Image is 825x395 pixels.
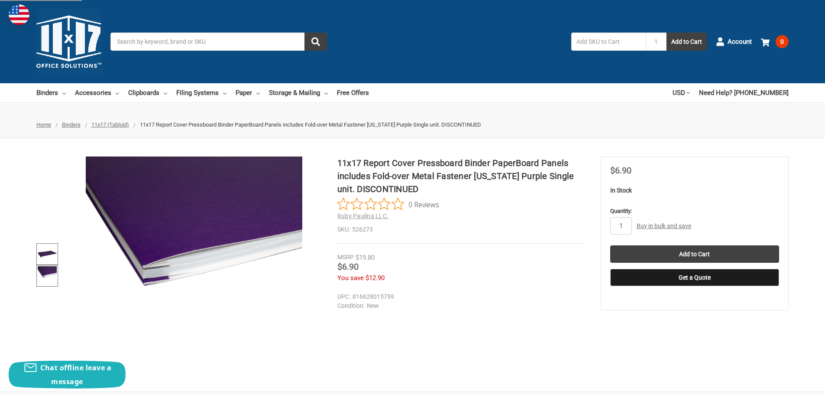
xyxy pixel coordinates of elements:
[337,157,586,196] h1: 11x17 Report Cover Pressboard Binder PaperBoard Panels includes Fold-over Metal Fastener [US_STAT...
[337,301,365,310] dt: Condition:
[176,83,226,102] a: Filing Systems
[356,254,375,261] span: $19.80
[610,269,779,286] button: Get a Quote
[637,222,691,229] a: Buy in bulk and save
[610,165,631,176] span: $6.90
[610,245,779,263] input: Add to Cart
[337,225,586,234] dd: 526273
[110,33,327,51] input: Search by keyword, brand or SKU
[408,198,439,211] span: 0 Reviews
[776,35,789,48] span: 0
[761,30,789,53] a: 0
[337,212,388,219] a: Ruby Paulina LLC.
[236,83,260,102] a: Paper
[337,301,582,310] dd: New
[673,83,690,102] a: USD
[337,274,364,282] span: You save
[716,30,752,53] a: Account
[75,83,119,102] a: Accessories
[36,121,51,128] a: Home
[38,245,57,264] img: 11x17 Report Cover Pressboard Binder PaperBoard Panels includes Fold-over Metal Fastener Louisian...
[140,121,481,128] span: 11x17 Report Cover Pressboard Binder PaperBoard Panels includes Fold-over Metal Fastener [US_STAT...
[337,253,354,262] div: MSRP
[571,33,646,51] input: Add SKU to Cart
[36,83,66,102] a: Binders
[38,266,57,285] img: 11x17 Report Cover Pressboard Binder PaperBoard Panels includes Fold-over Metal Fastener Louisian...
[610,186,779,195] p: In Stock
[337,198,439,211] button: Rated 0 out of 5 stars from 0 reviews. Jump to reviews.
[728,37,752,47] span: Account
[366,274,385,282] span: $12.90
[337,292,582,301] dd: 816628015759
[36,9,101,74] img: 11x17.com
[610,207,779,215] label: Quantity:
[86,157,302,373] img: 11x17 Report Cover Pressboard Binder PaperBoard Panels includes Fold-over Metal Fastener Louisian...
[62,121,81,128] a: Binders
[699,83,789,102] a: Need Help? [PHONE_NUMBER]
[337,261,359,272] span: $6.90
[337,225,350,234] dt: SKU:
[269,83,328,102] a: Storage & Mailing
[91,121,129,128] a: 11x17 (Tabloid)
[337,83,369,102] a: Free Offers
[666,33,707,51] button: Add to Cart
[40,363,111,386] span: Chat offline leave a message
[9,361,126,388] button: Chat offline leave a message
[9,4,29,25] img: duty and tax information for United States
[337,292,350,301] dt: UPC:
[128,83,167,102] a: Clipboards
